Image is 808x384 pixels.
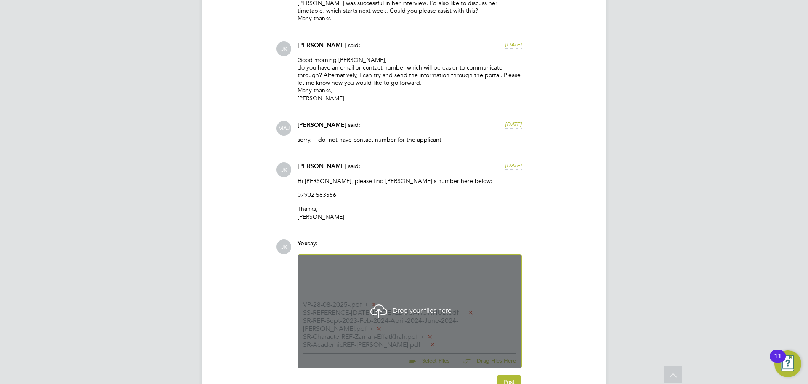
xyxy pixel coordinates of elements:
button: Drag Files Here [456,352,516,370]
div: say: [298,239,522,254]
p: Good morning [PERSON_NAME], do you have an email or contact number which will be easier to commun... [298,56,522,102]
span: [DATE] [505,121,522,128]
span: MAJ [276,121,291,136]
span: [PERSON_NAME] [298,163,346,170]
span: [PERSON_NAME] [298,42,346,49]
span: JK [276,162,291,177]
li: VP-28-08-2025-.pdf [303,301,516,309]
p: Thanks, [PERSON_NAME] [298,205,522,220]
li: SR-CharacterREF-Zaman-EffatKhah.pdf [303,333,516,341]
span: JK [276,239,291,254]
button: Open Resource Center, 11 new notifications [774,350,801,377]
span: said: [348,162,360,170]
li: SR-AcademicREF-[PERSON_NAME].pdf [303,341,516,349]
span: JK [276,41,291,56]
p: Hi [PERSON_NAME], please find [PERSON_NAME]'s number here below: [298,177,522,185]
span: [DATE] [505,41,522,48]
div: 11 [774,356,781,367]
p: sorry, I do not have contact number for the applicant . [298,136,522,143]
li: SR-REF-Sept-2023-Feb-2024-April-2024-June-2024-[PERSON_NAME].pdf [303,317,516,333]
span: You [298,240,308,247]
span: [PERSON_NAME] [298,121,346,129]
li: SS-REFERENCE-[DATE]-[DATE]-EDUCATIONHUB.pdf [303,309,516,317]
span: said: [348,121,360,129]
span: [DATE] [505,162,522,169]
span: said: [348,41,360,49]
p: 07902 583556 [298,191,522,199]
